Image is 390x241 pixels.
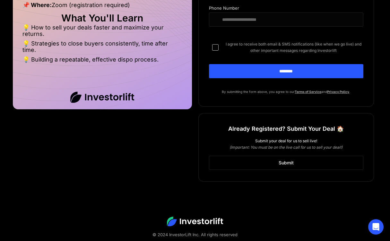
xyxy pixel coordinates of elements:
[295,90,321,94] a: Terms of Service
[209,88,364,95] p: By submitting the form above, you agree to our and .
[368,219,384,235] div: Open Intercom Messenger
[224,41,364,54] span: I agree to receive both email & SMS notifications (like when we go live) and other important mess...
[230,145,342,150] em: (Important: You must be on the live call for us to sell your deal!)
[209,6,364,12] div: Phone Number
[22,15,182,21] h2: What You'll Learn
[22,2,52,8] strong: 📌 Where:
[209,156,364,170] a: Submit
[26,231,364,238] div: © 2024 InvestorLift Inc. All rights reserved
[22,2,182,12] li: Zoom (registration required)
[209,138,364,144] div: Submit your deal for us to sell live!
[228,123,344,135] h1: Already Registered? Submit Your Deal 🏠
[22,24,182,40] li: 💡 How to sell your deals faster and maximize your returns.
[327,90,349,94] a: Privacy Policy
[22,56,182,63] li: 💡 Building a repeatable, effective dispo process.
[22,40,182,56] li: 💡 Strategies to close buyers consistently, time after time.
